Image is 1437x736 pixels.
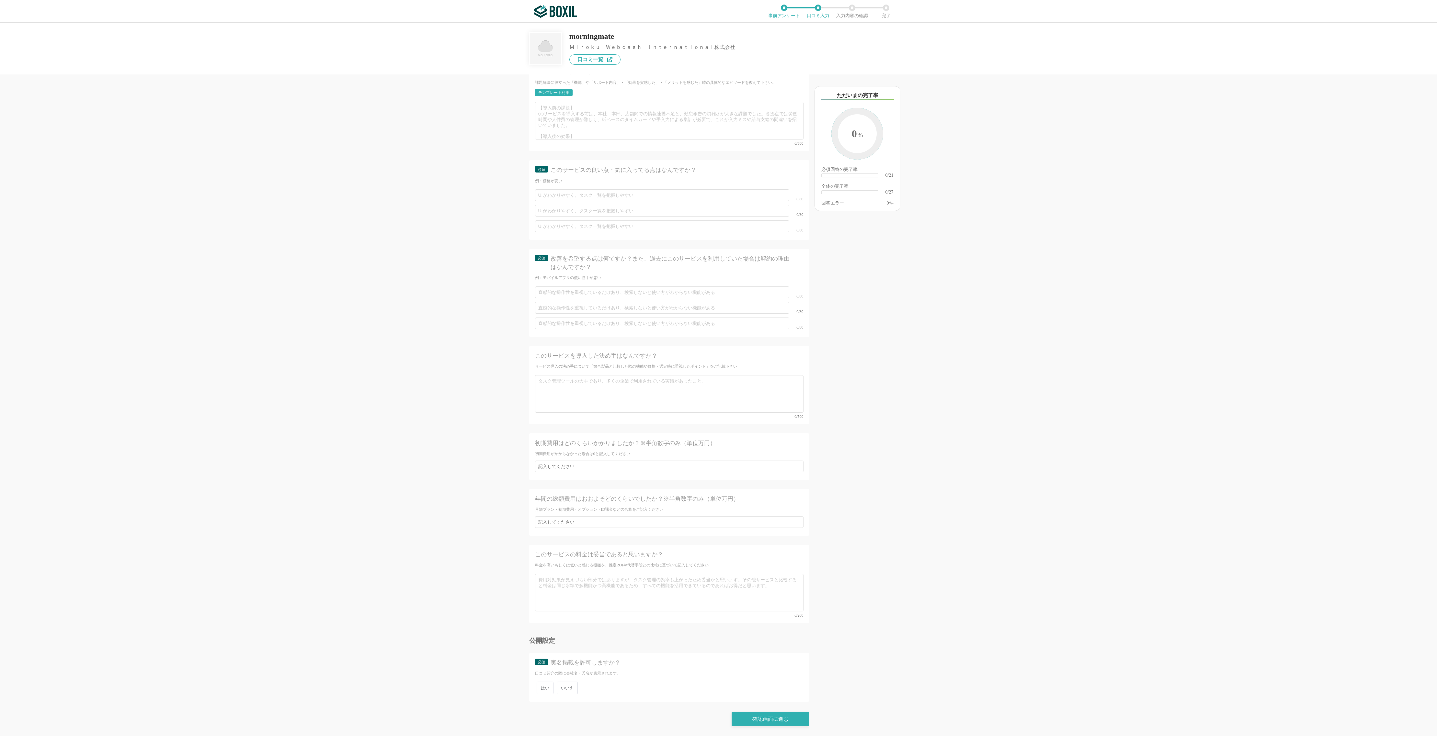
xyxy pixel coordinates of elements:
input: 記入してください [535,516,804,528]
div: 実名掲載を許可しますか？ [551,659,792,667]
span: いいえ [557,682,578,694]
div: 0/500 [535,141,804,145]
input: 直感的な操作性を重視しているだけあり、検索しないと使い方がわからない機能がある [535,318,789,329]
div: 0/80 [789,197,804,201]
input: 直感的な操作性を重視しているだけあり、検索しないと使い方がわからない機能がある [535,302,789,314]
div: ただいまの完了率 [821,92,894,100]
div: 0/27 [885,190,894,195]
li: 事前アンケート [767,5,801,18]
div: サービス導入の決め手について「競合製品と比較した際の機能や価格・選定時に重視したポイント」をご記載下さい [535,364,804,369]
div: 全体の完了率 [821,184,894,190]
div: 件 [887,201,894,206]
div: 必須回答の完了率 [821,167,894,173]
div: 改善を希望する点は何ですか？また、過去にこのサービスを利用していた場合は解約の理由はなんですか？ [551,255,792,271]
div: 口コミ紹介の際に会社名・氏名が表示されます。 [535,671,804,676]
div: 0/80 [789,213,804,217]
div: 課題解決に役立った「機能」や「サポート内容」・「効果を実感した」・「メリットを感じた」時の具体的なエピソードを教えて下さい。 [535,80,804,85]
div: このサービスの料金は妥当であると思いますか？ [535,551,777,559]
div: 料金を高いもしくは低いと感じる根拠を、推定ROIや代替手段との比較に基づいて記入してください [535,563,804,568]
li: 入力内容の確認 [835,5,869,18]
div: 例：モバイルアプリの使い勝手が悪い [535,275,804,281]
div: 年間の総額費用はおおよそどのくらいでしたか？※半角数字のみ（単位万円） [535,495,777,503]
div: 0/80 [789,325,804,329]
div: 0/500 [535,415,804,418]
div: 回答エラー [821,201,844,206]
div: 月額プラン・初期費用・オプション・ID課金などの合算をご記入ください [535,507,804,512]
div: このサービスの良い点・気に入ってる点はなんですか？ [551,166,792,174]
span: % [858,131,863,139]
div: 例：価格が安い [535,178,804,184]
div: 0/80 [789,294,804,298]
span: はい [537,682,553,694]
span: 必須 [538,660,545,664]
div: 0/21 [885,173,894,178]
input: UIがわかりやすく、タスク一覧を把握しやすい [535,205,789,217]
div: 公開設定 [529,637,809,644]
a: 口コミ一覧 [569,54,621,65]
div: 0/80 [789,310,804,314]
input: 直感的な操作性を重視しているだけあり、検索しないと使い方がわからない機能がある [535,286,789,298]
div: 0/200 [535,613,804,617]
span: 0 [887,201,889,206]
li: 完了 [869,5,903,18]
div: 0/80 [789,228,804,232]
span: 0 [838,114,877,154]
div: 確認画面に進む [732,712,809,726]
div: このサービスを導入した決め手はなんですか？ [535,352,777,360]
img: ボクシルSaaS_ロゴ [534,5,577,18]
div: Ｍｉｒｏｋｕ Ｗｅｂｃａｓｈ Ｉｎｔｅｒｎａｔｉｏｎａｌ株式会社 [569,45,735,50]
div: 初期費用はどのくらいかかりましたか？※半角数字のみ（単位万円） [535,439,777,447]
div: morningmate [569,32,735,40]
input: UIがわかりやすく、タスク一覧を把握しやすい [535,220,789,232]
span: 口コミ一覧 [577,57,603,62]
div: 初期費用がかからなかった場合は0と記入してください [535,451,804,457]
span: 必須 [538,167,545,172]
div: テンプレート利用 [538,91,569,95]
li: 口コミ入力 [801,5,835,18]
input: UIがわかりやすく、タスク一覧を把握しやすい [535,189,789,201]
input: 記入してください [535,461,804,472]
span: 必須 [538,256,545,261]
